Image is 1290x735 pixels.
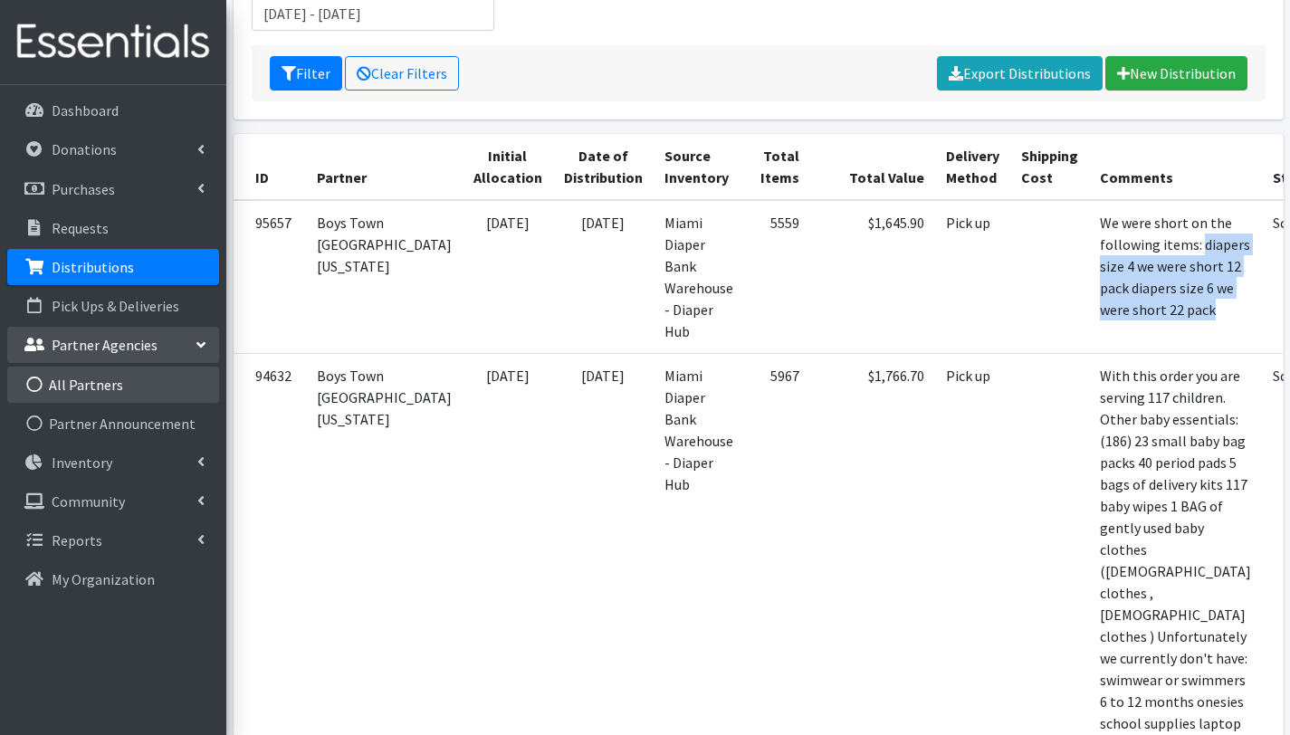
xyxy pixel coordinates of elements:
p: Dashboard [52,101,119,119]
a: Distributions [7,249,219,285]
th: Initial Allocation [463,134,553,200]
a: Reports [7,522,219,558]
a: Inventory [7,444,219,481]
img: HumanEssentials [7,12,219,72]
th: Source Inventory [654,134,744,200]
p: Pick Ups & Deliveries [52,297,179,315]
button: Filter [270,56,342,91]
td: Pick up [935,200,1010,354]
p: Partner Agencies [52,336,158,354]
th: Total Value [810,134,935,200]
th: ID [234,134,306,200]
th: Partner [306,134,463,200]
th: Shipping Cost [1010,134,1089,200]
a: Donations [7,131,219,167]
p: My Organization [52,570,155,588]
a: Partner Announcement [7,406,219,442]
td: [DATE] [553,200,654,354]
td: Miami Diaper Bank Warehouse - Diaper Hub [654,200,744,354]
a: My Organization [7,561,219,597]
th: Comments [1089,134,1262,200]
th: Total Items [744,134,810,200]
a: Purchases [7,171,219,207]
th: Date of Distribution [553,134,654,200]
td: Boys Town [GEOGRAPHIC_DATA][US_STATE] [306,200,463,354]
p: Purchases [52,180,115,198]
a: Export Distributions [937,56,1103,91]
p: Distributions [52,258,134,276]
a: All Partners [7,367,219,403]
td: [DATE] [463,200,553,354]
td: $1,645.90 [810,200,935,354]
a: New Distribution [1105,56,1247,91]
p: Requests [52,219,109,237]
a: Pick Ups & Deliveries [7,288,219,324]
th: Delivery Method [935,134,1010,200]
p: Inventory [52,453,112,472]
p: Donations [52,140,117,158]
a: Community [7,483,219,520]
td: 5559 [744,200,810,354]
td: 95657 [234,200,306,354]
p: Reports [52,531,102,549]
td: We were short on the following items: diapers size 4 we were short 12 pack diapers size 6 we were... [1089,200,1262,354]
a: Dashboard [7,92,219,129]
a: Partner Agencies [7,327,219,363]
a: Requests [7,210,219,246]
p: Community [52,492,125,511]
a: Clear Filters [345,56,459,91]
